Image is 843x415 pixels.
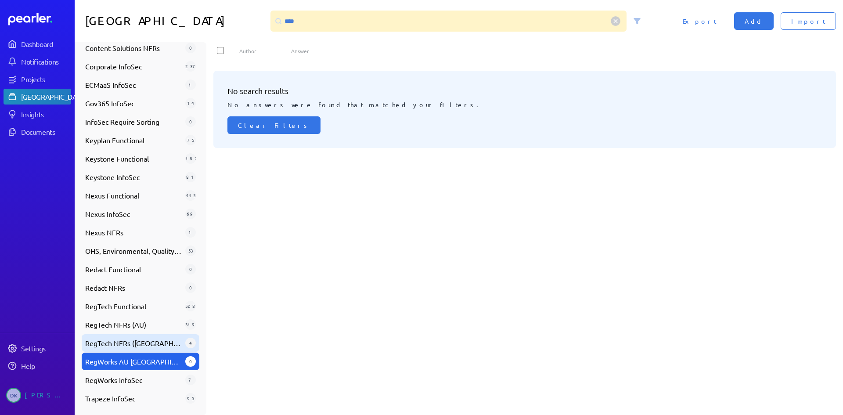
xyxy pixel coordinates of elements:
[21,40,70,48] div: Dashboard
[227,85,822,97] h3: No search results
[85,319,182,330] span: RegTech NFRs (AU)
[85,79,182,90] span: ECMaaS InfoSec
[85,153,182,164] span: Keystone Functional
[85,190,182,201] span: Nexus Functional
[791,17,825,25] span: Import
[4,36,71,52] a: Dashboard
[185,172,196,182] div: 81
[85,116,182,127] span: InfoSec Require Sorting
[185,264,196,274] div: 0
[85,375,182,385] span: RegWorks InfoSec
[672,12,727,30] button: Export
[745,17,763,25] span: Add
[8,13,71,25] a: Dashboard
[227,116,321,134] button: Clear Filters
[185,301,196,311] div: 528
[185,393,196,404] div: 95
[85,61,182,72] span: Corporate InfoSec
[21,361,70,370] div: Help
[85,98,182,108] span: Gov365 InfoSec
[21,110,70,119] div: Insights
[4,106,71,122] a: Insights
[238,121,310,130] span: Clear Filters
[185,153,196,164] div: 182
[6,388,21,403] span: Dan Kilgallon
[21,57,70,66] div: Notifications
[185,245,196,256] div: 53
[227,97,822,109] p: No answers were found that matched your filters.
[683,17,717,25] span: Export
[185,61,196,72] div: 237
[291,47,810,54] div: Answer
[85,338,182,348] span: RegTech NFRs ([GEOGRAPHIC_DATA])
[185,356,196,367] div: 0
[85,11,267,32] h1: [GEOGRAPHIC_DATA]
[85,135,182,145] span: Keyplan Functional
[185,43,196,53] div: 0
[4,89,71,105] a: [GEOGRAPHIC_DATA]
[185,116,196,127] div: 0
[85,245,182,256] span: OHS, Environmental, Quality, Ethical Dealings
[734,12,774,30] button: Add
[21,75,70,83] div: Projects
[85,356,182,367] span: RegWorks AU [GEOGRAPHIC_DATA]
[185,209,196,219] div: 69
[185,79,196,90] div: 1
[781,12,836,30] button: Import
[185,375,196,385] div: 7
[4,340,71,356] a: Settings
[185,338,196,348] div: 4
[185,190,196,201] div: 415
[85,301,182,311] span: RegTech Functional
[85,227,182,238] span: Nexus NFRs
[85,43,182,53] span: Content Solutions NFRs
[21,127,70,136] div: Documents
[185,319,196,330] div: 319
[85,264,182,274] span: Redact Functional
[4,358,71,374] a: Help
[4,384,71,406] a: DK[PERSON_NAME]
[4,71,71,87] a: Projects
[21,344,70,353] div: Settings
[25,388,68,403] div: [PERSON_NAME]
[185,135,196,145] div: 75
[185,98,196,108] div: 14
[4,124,71,140] a: Documents
[239,47,291,54] div: Author
[85,172,182,182] span: Keystone InfoSec
[85,393,182,404] span: Trapeze InfoSec
[21,92,86,101] div: [GEOGRAPHIC_DATA]
[4,54,71,69] a: Notifications
[185,227,196,238] div: 1
[85,282,182,293] span: Redact NFRs
[85,209,182,219] span: Nexus InfoSec
[185,282,196,293] div: 0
